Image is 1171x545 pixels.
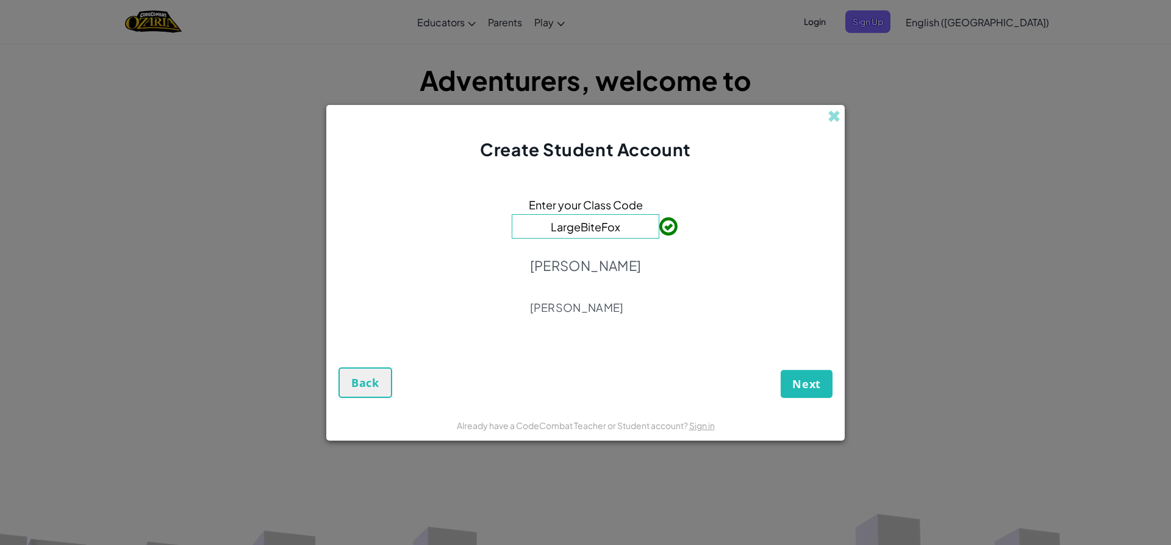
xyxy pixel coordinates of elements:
p: [PERSON_NAME] [530,300,642,315]
span: Create Student Account [480,139,690,160]
a: Sign in [689,420,715,431]
button: Next [781,370,833,398]
span: Already have a CodeCombat Teacher or Student account? [457,420,689,431]
span: Back [351,375,379,390]
p: [PERSON_NAME] [530,257,642,274]
span: Next [792,377,821,391]
span: Enter your Class Code [529,196,643,214]
button: Back [338,367,392,398]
